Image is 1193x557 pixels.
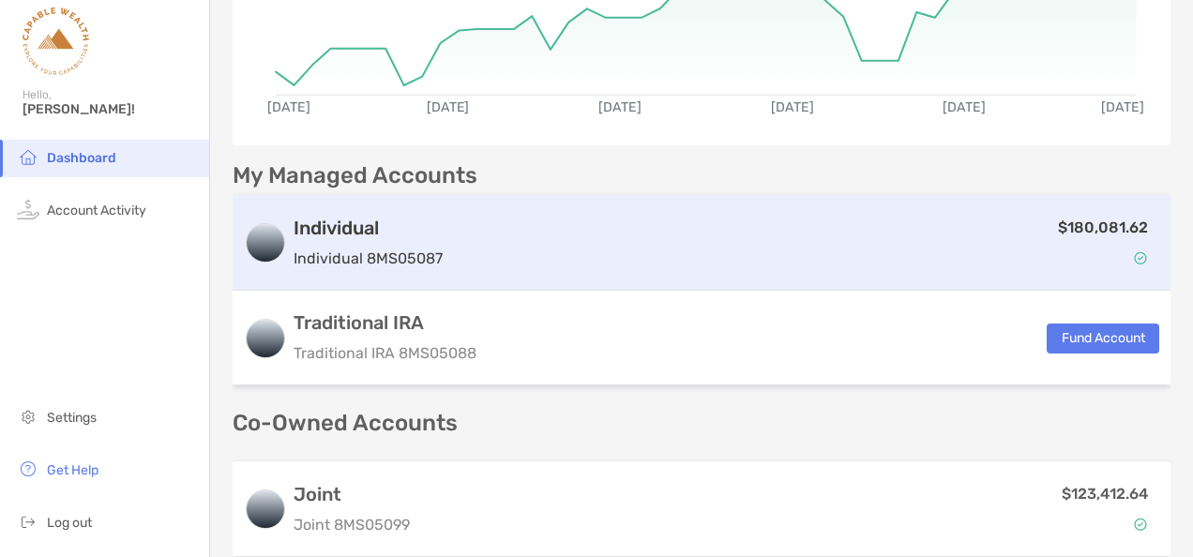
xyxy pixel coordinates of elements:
img: Zoe Logo [23,8,89,75]
img: logo account [247,490,284,528]
p: My Managed Accounts [233,164,477,188]
h3: Individual [294,217,443,239]
text: [DATE] [771,100,814,116]
img: household icon [17,145,39,168]
span: Get Help [47,462,98,478]
text: [DATE] [267,100,310,116]
img: Account Status icon [1134,251,1147,264]
h3: Joint [294,483,410,505]
p: $123,412.64 [1062,482,1148,505]
text: [DATE] [944,100,987,116]
p: $180,081.62 [1058,216,1148,239]
span: Settings [47,410,97,426]
img: activity icon [17,198,39,220]
h3: Traditional IRA [294,311,476,334]
span: Log out [47,515,92,531]
span: [PERSON_NAME]! [23,101,198,117]
span: Dashboard [47,150,116,166]
p: Traditional IRA 8MS05088 [294,341,476,365]
text: [DATE] [1103,100,1146,116]
span: Account Activity [47,203,146,218]
p: Individual 8MS05087 [294,247,443,270]
img: logout icon [17,510,39,533]
text: [DATE] [427,100,470,116]
img: get-help icon [17,458,39,480]
text: [DATE] [599,100,642,116]
img: logo account [247,224,284,262]
img: settings icon [17,405,39,428]
img: logo account [247,320,284,357]
button: Fund Account [1047,324,1159,354]
p: Joint 8MS05099 [294,513,410,536]
img: Account Status icon [1134,518,1147,531]
p: Co-Owned Accounts [233,412,1170,435]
